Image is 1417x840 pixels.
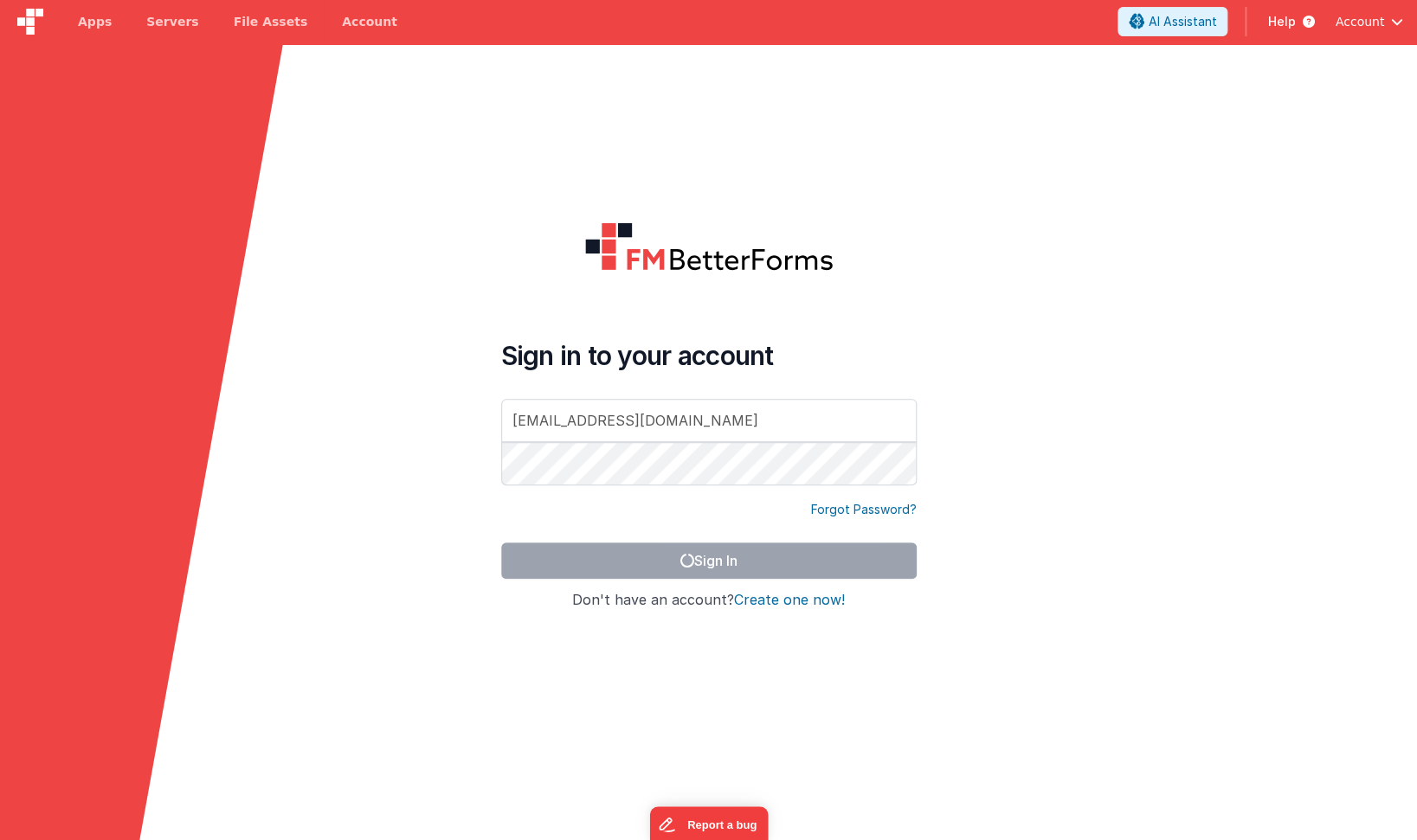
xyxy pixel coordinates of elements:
[146,13,198,30] span: Servers
[1335,13,1384,30] span: Account
[501,542,917,579] button: Sign In
[734,593,845,608] button: Create one now!
[501,340,917,371] h4: Sign in to your account
[1335,13,1403,30] button: Account
[1148,13,1216,30] span: AI Assistant
[1117,7,1227,36] button: AI Assistant
[501,399,917,442] input: Email Address
[1267,13,1295,30] span: Help
[811,501,917,518] a: Forgot Password?
[78,13,112,30] span: Apps
[234,13,308,30] span: File Assets
[501,593,917,608] h4: Don't have an account?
